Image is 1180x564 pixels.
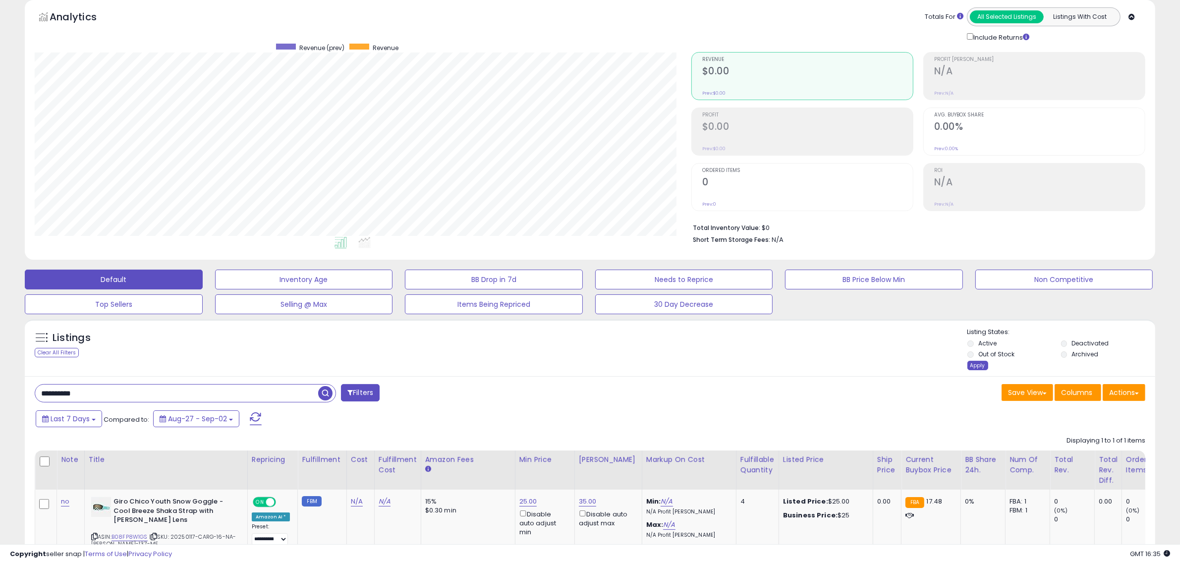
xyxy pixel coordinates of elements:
[934,90,954,96] small: Prev: N/A
[783,497,828,506] b: Listed Price:
[783,497,865,506] div: $25.00
[970,10,1044,23] button: All Selected Listings
[702,65,913,79] h2: $0.00
[978,339,997,347] label: Active
[934,65,1145,79] h2: N/A
[579,454,638,465] div: [PERSON_NAME]
[25,294,203,314] button: Top Sellers
[965,454,1001,475] div: BB Share 24h.
[519,454,570,465] div: Min Price
[519,497,537,507] a: 25.00
[405,270,583,289] button: BB Drop in 7d
[975,270,1153,289] button: Non Competitive
[927,497,943,506] span: 17.48
[1054,497,1094,506] div: 0
[89,454,243,465] div: Title
[785,270,963,289] button: BB Price Below Min
[934,113,1145,118] span: Avg. Buybox Share
[740,497,771,506] div: 4
[379,497,391,507] a: N/A
[302,454,342,465] div: Fulfillment
[25,270,203,289] button: Default
[646,508,729,515] p: N/A Profit [PERSON_NAME]
[1043,10,1117,23] button: Listings With Cost
[425,497,507,506] div: 15%
[35,348,79,357] div: Clear All Filters
[646,520,664,529] b: Max:
[51,414,90,424] span: Last 7 Days
[646,454,732,465] div: Markup on Cost
[1099,497,1114,506] div: 0.00
[1072,350,1099,358] label: Archived
[877,497,894,506] div: 0.00
[104,415,149,424] span: Compared to:
[877,454,897,475] div: Ship Price
[61,454,80,465] div: Note
[693,235,770,244] b: Short Term Storage Fees:
[215,294,393,314] button: Selling @ Max
[128,549,172,559] a: Privacy Policy
[925,12,963,22] div: Totals For
[10,550,172,559] div: seller snap | |
[1061,388,1092,397] span: Columns
[702,146,726,152] small: Prev: $0.00
[1126,454,1162,475] div: Ordered Items
[595,294,773,314] button: 30 Day Decrease
[1054,507,1068,514] small: (0%)
[1010,454,1046,475] div: Num of Comp.
[91,497,111,517] img: 31A7KOjblEL._SL40_.jpg
[168,414,227,424] span: Aug-27 - Sep-02
[702,121,913,134] h2: $0.00
[50,10,116,26] h5: Analytics
[772,235,784,244] span: N/A
[275,498,290,507] span: OFF
[579,497,597,507] a: 35.00
[967,361,988,370] div: Apply
[302,496,321,507] small: FBM
[1067,436,1145,446] div: Displaying 1 to 1 of 1 items
[934,201,954,207] small: Prev: N/A
[663,520,675,530] a: N/A
[10,549,46,559] strong: Copyright
[351,497,363,507] a: N/A
[91,533,236,548] span: | SKU: 20250117-CARG-16-NA-[PERSON_NAME]-137-MF
[1054,454,1090,475] div: Total Rev.
[425,454,511,465] div: Amazon Fees
[579,508,634,528] div: Disable auto adjust max
[595,270,773,289] button: Needs to Reprice
[36,410,102,427] button: Last 7 Days
[702,113,913,118] span: Profit
[351,454,370,465] div: Cost
[905,497,924,508] small: FBA
[783,511,865,520] div: $25
[252,523,290,546] div: Preset:
[379,454,417,475] div: Fulfillment Cost
[934,176,1145,190] h2: N/A
[1126,507,1140,514] small: (0%)
[934,168,1145,173] span: ROI
[693,221,1138,233] li: $0
[1072,339,1109,347] label: Deactivated
[934,146,958,152] small: Prev: 0.00%
[783,454,869,465] div: Listed Price
[661,497,673,507] a: N/A
[61,497,69,507] a: no
[967,328,1155,337] p: Listing States:
[1055,384,1101,401] button: Columns
[934,121,1145,134] h2: 0.00%
[702,90,726,96] small: Prev: $0.00
[702,168,913,173] span: Ordered Items
[1130,549,1170,559] span: 2025-09-10 16:35 GMT
[113,497,234,527] b: Giro Chico Youth Snow Goggle - Cool Breeze Shaka Strap with [PERSON_NAME] Lens
[425,465,431,474] small: Amazon Fees.
[215,270,393,289] button: Inventory Age
[783,510,838,520] b: Business Price:
[1010,497,1042,506] div: FBA: 1
[959,31,1041,42] div: Include Returns
[693,224,760,232] b: Total Inventory Value:
[53,331,91,345] h5: Listings
[934,57,1145,62] span: Profit [PERSON_NAME]
[702,201,716,207] small: Prev: 0
[1002,384,1053,401] button: Save View
[1126,515,1166,524] div: 0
